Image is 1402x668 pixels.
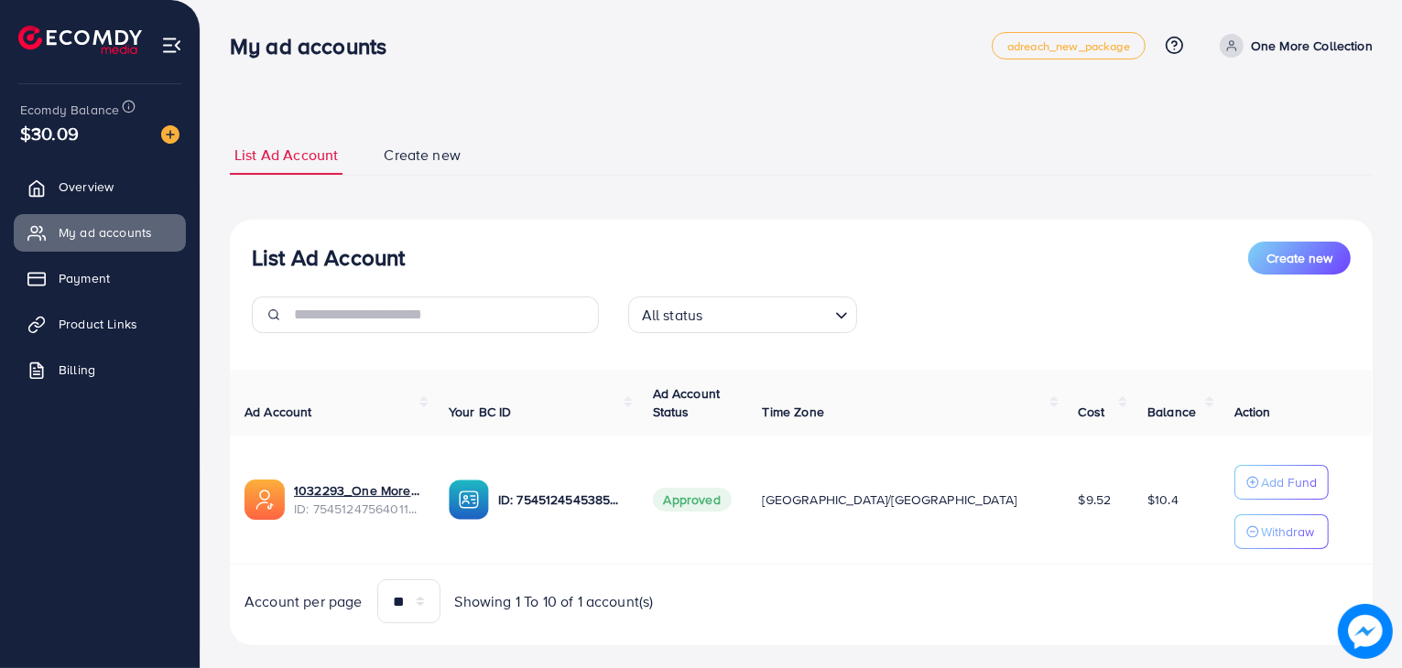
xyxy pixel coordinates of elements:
span: $9.52 [1079,490,1112,509]
span: Showing 1 To 10 of 1 account(s) [455,591,654,612]
a: Product Links [14,306,186,342]
a: One More Collection [1212,34,1373,58]
span: Balance [1147,403,1196,421]
span: Product Links [59,315,137,333]
img: image [1338,604,1393,659]
span: $10.4 [1147,490,1179,509]
span: Overview [59,178,114,196]
span: Payment [59,269,110,287]
span: Account per page [245,591,363,612]
span: adreach_new_package [1007,40,1130,52]
span: All status [638,302,707,329]
span: My ad accounts [59,223,152,242]
input: Search for option [708,298,827,329]
img: ic-ba-acc.ded83a64.svg [449,479,489,520]
p: One More Collection [1251,35,1373,57]
span: Ad Account Status [653,384,721,421]
a: Payment [14,260,186,296]
div: <span class='underline'>1032293_One More Collection_1756736302065</span></br>7545124756401160209 [294,481,419,519]
span: Cost [1079,403,1105,421]
span: Billing [59,361,95,379]
span: Create new [1266,249,1332,267]
span: Action [1234,403,1271,421]
span: Your BC ID [449,403,512,421]
span: Ad Account [245,403,312,421]
span: $30.09 [20,120,79,146]
span: Time Zone [763,403,824,421]
a: My ad accounts [14,214,186,251]
a: Overview [14,168,186,205]
p: Add Fund [1261,471,1317,493]
span: [GEOGRAPHIC_DATA]/[GEOGRAPHIC_DATA] [763,490,1017,509]
a: adreach_new_package [992,32,1146,59]
span: Ecomdy Balance [20,101,119,119]
button: Withdraw [1234,514,1329,549]
img: ic-ads-acc.e4c84228.svg [245,479,285,520]
a: 1032293_One More Collection_1756736302065 [294,481,419,500]
img: image [161,125,179,144]
h3: List Ad Account [252,244,405,271]
span: ID: 7545124756401160209 [294,500,419,518]
img: logo [18,26,142,54]
button: Create new [1248,242,1351,275]
button: Add Fund [1234,465,1329,500]
span: List Ad Account [234,145,338,166]
p: ID: 7545124545385332753 [498,489,624,511]
span: Approved [653,488,732,512]
img: menu [161,35,182,56]
span: Create new [384,145,461,166]
a: Billing [14,351,186,388]
p: Withdraw [1261,521,1314,543]
div: Search for option [628,296,857,333]
h3: My ad accounts [230,33,401,59]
